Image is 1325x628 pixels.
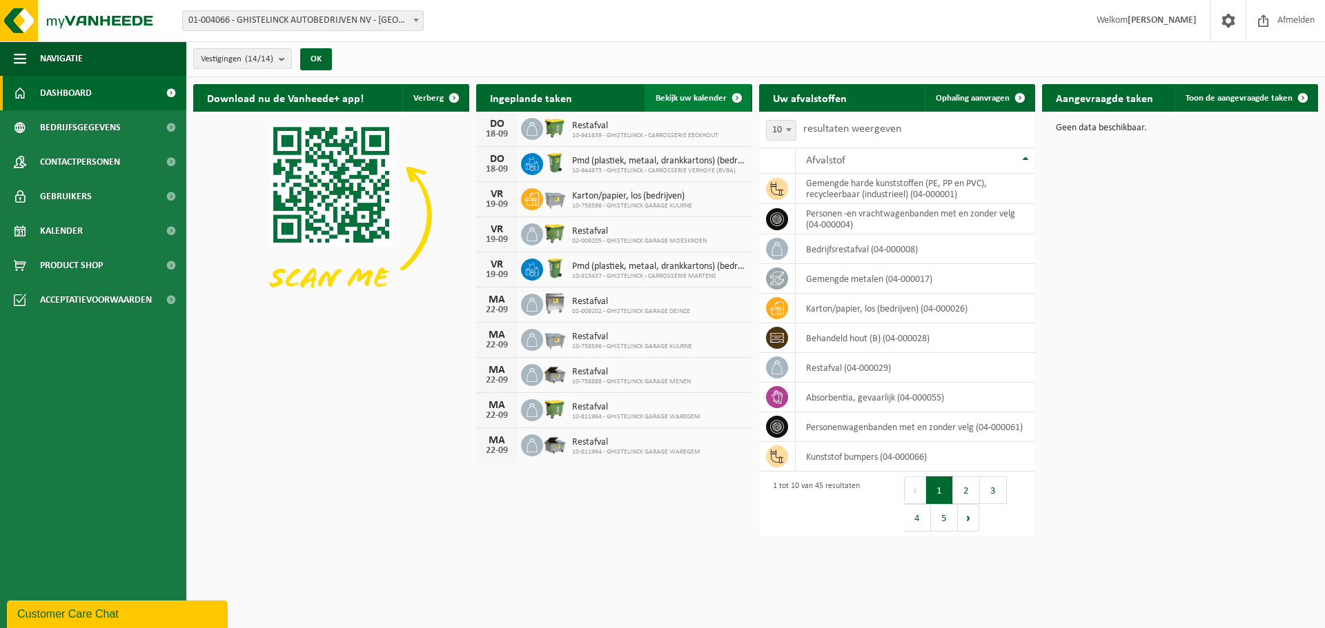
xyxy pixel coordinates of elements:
[796,383,1035,412] td: absorbentia, gevaarlijk (04-000055)
[572,167,745,175] span: 10-944973 - GHISTELINCK - CARROSSERIE VERHOYE (BVBA)
[572,378,691,386] span: 10-758888 - GHISTELINCK GARAGE MENEN
[543,116,567,139] img: WB-1100-HPE-GN-50
[958,504,979,531] button: Next
[796,204,1035,234] td: personen -en vrachtwagenbanden met en zonder velg (04-000004)
[300,48,332,70] button: OK
[796,412,1035,442] td: personenwagenbanden met en zonder velg (04-000061)
[980,476,1007,504] button: 3
[572,332,692,343] span: Restafval
[543,292,567,315] img: WB-1100-GAL-GY-02
[572,202,692,210] span: 10-758596 - GHISTELINCK GARAGE KUURNE
[201,49,273,70] span: Vestigingen
[483,224,511,235] div: VR
[796,442,1035,472] td: kunststof bumpers (04-000066)
[645,84,751,112] a: Bekijk uw kalender
[572,226,707,237] span: Restafval
[572,261,745,272] span: Pmd (plastiek, metaal, drankkartons) (bedrijven)
[572,272,745,281] span: 10-915437 - GHISTELINCK - CARROSSERIE MARTENS
[193,48,292,69] button: Vestigingen(14/14)
[572,237,707,245] span: 02-009205 - GHISTELINCK GARAGE MOESKROEN
[483,235,511,245] div: 19-09
[245,54,273,63] count: (14/14)
[572,307,690,316] span: 02-009202 - GHISTELINCK GARAGE DEINZE
[572,343,692,351] span: 10-758596 - GHISTELINCK GARAGE KUURNE
[40,145,120,179] span: Contactpersonen
[543,186,567,210] img: WB-2500-GAL-GY-01
[402,84,468,112] button: Verberg
[1042,84,1167,111] h2: Aangevraagde taken
[572,402,700,413] span: Restafval
[572,437,700,448] span: Restafval
[483,189,511,200] div: VR
[483,365,511,376] div: MA
[543,397,567,421] img: WB-1100-HPE-GN-50
[483,400,511,411] div: MA
[483,270,511,280] div: 19-09
[796,174,1035,204] td: gemengde harde kunststoffen (PE, PP en PVC), recycleerbaar (industrieel) (04-000001)
[572,132,718,140] span: 10-941639 - GHISTELINCK - CARROSSERIE EECKHOUT
[483,294,511,305] div: MA
[572,296,690,307] span: Restafval
[543,432,567,456] img: WB-5000-GAL-GY-01
[182,10,424,31] span: 01-004066 - GHISTELINCK AUTOBEDRIJVEN NV - WAREGEM
[1175,84,1317,112] a: Toon de aangevraagde taken
[40,248,103,283] span: Product Shop
[193,84,377,111] h2: Download nu de Vanheede+ app!
[767,121,796,140] span: 10
[1128,15,1197,26] strong: [PERSON_NAME]
[483,130,511,139] div: 18-09
[483,435,511,446] div: MA
[40,179,92,214] span: Gebruikers
[656,94,727,103] span: Bekijk uw kalender
[483,200,511,210] div: 19-09
[936,94,1010,103] span: Ophaling aanvragen
[926,476,953,504] button: 1
[483,154,511,165] div: DO
[806,155,845,166] span: Afvalstof
[766,120,796,141] span: 10
[766,475,860,533] div: 1 tot 10 van 45 resultaten
[40,214,83,248] span: Kalender
[572,156,745,167] span: Pmd (plastiek, metaal, drankkartons) (bedrijven)
[759,84,861,111] h2: Uw afvalstoffen
[1186,94,1293,103] span: Toon de aangevraagde taken
[572,191,692,202] span: Karton/papier, los (bedrijven)
[476,84,586,111] h2: Ingeplande taken
[904,504,931,531] button: 4
[40,41,83,76] span: Navigatie
[796,264,1035,294] td: gemengde metalen (04-000017)
[483,330,511,341] div: MA
[183,11,423,30] span: 01-004066 - GHISTELINCK AUTOBEDRIJVEN NV - WAREGEM
[483,119,511,130] div: DO
[483,305,511,315] div: 22-09
[543,221,567,245] img: WB-1100-HPE-GN-50
[572,413,700,421] span: 10-811964 - GHISTELINCK GARAGE WAREGEM
[931,504,958,531] button: 5
[953,476,980,504] button: 2
[803,123,901,134] label: resultaten weergeven
[40,283,152,317] span: Acceptatievoorwaarden
[904,476,926,504] button: Previous
[925,84,1034,112] a: Ophaling aanvragen
[572,367,691,378] span: Restafval
[483,259,511,270] div: VR
[796,353,1035,383] td: restafval (04-000029)
[40,110,121,145] span: Bedrijfsgegevens
[193,112,469,318] img: Download de VHEPlus App
[572,448,700,456] span: 10-811964 - GHISTELINCK GARAGE WAREGEM
[40,76,92,110] span: Dashboard
[543,256,567,280] img: WB-0240-HPE-GN-50
[483,411,511,421] div: 22-09
[543,327,567,350] img: WB-2500-GAL-GY-01
[796,234,1035,264] td: bedrijfsrestafval (04-000008)
[483,341,511,350] div: 22-09
[7,598,230,628] iframe: chat widget
[796,323,1035,353] td: behandeld hout (B) (04-000028)
[483,376,511,385] div: 22-09
[543,151,567,174] img: WB-0240-HPE-GN-50
[1056,123,1304,133] p: Geen data beschikbaar.
[543,362,567,385] img: WB-5000-GAL-GY-01
[572,121,718,132] span: Restafval
[413,94,444,103] span: Verberg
